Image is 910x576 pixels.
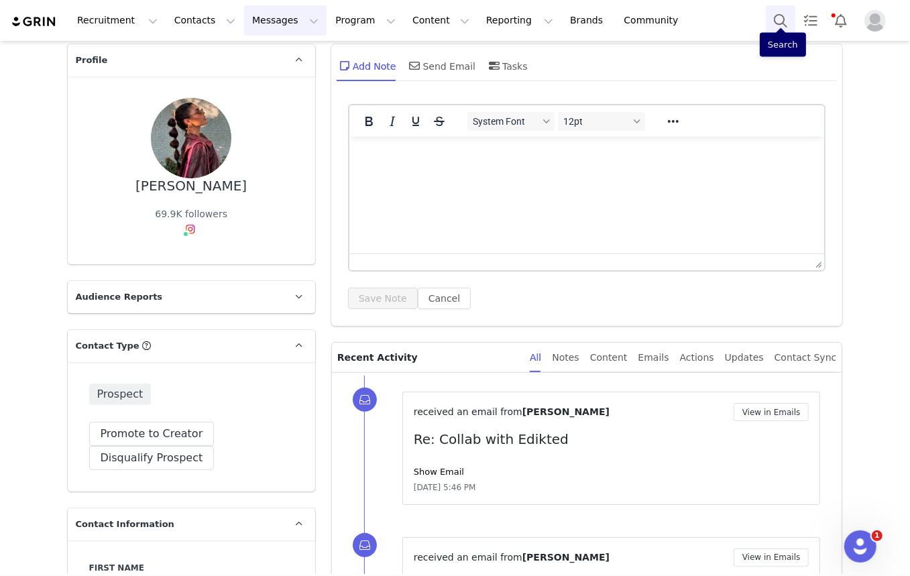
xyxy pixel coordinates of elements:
button: Reporting [478,5,561,36]
button: Bold [357,112,380,131]
div: 69.9K followers [155,207,227,221]
button: Cancel [418,288,471,309]
button: Search [766,5,795,36]
p: Re: Collab with Edikted [414,429,809,449]
span: Profile [76,54,108,67]
button: Underline [404,112,427,131]
button: Reveal or hide additional toolbar items [662,112,685,131]
a: Community [616,5,693,36]
button: Promote to Creator [89,422,215,446]
button: View in Emails [734,403,809,421]
div: [PERSON_NAME] [135,178,247,194]
img: 1f798535-41fd-4066-9c9d-ed7fdabb2cbe.jpg [151,98,231,178]
span: received an email from [414,406,522,417]
span: Prospect [89,384,152,405]
button: Font sizes [558,112,645,131]
div: Content [590,343,628,373]
span: [PERSON_NAME] [522,552,610,563]
button: Contacts [166,5,243,36]
span: received an email from [414,552,522,563]
img: grin logo [11,15,58,28]
p: Recent Activity [337,343,519,372]
span: 12pt [563,116,629,127]
div: Emails [638,343,669,373]
label: First Name [89,562,294,574]
button: Profile [856,10,899,32]
button: Disqualify Prospect [89,446,215,470]
div: Contact Sync [775,343,837,373]
span: System Font [473,116,538,127]
img: placeholder-profile.jpg [864,10,886,32]
button: Program [327,5,404,36]
button: Recruitment [69,5,166,36]
button: Save Note [348,288,418,309]
button: Fonts [467,112,555,131]
span: Audience Reports [76,290,163,304]
button: Italic [381,112,404,131]
div: Add Note [337,50,396,82]
button: Content [404,5,477,36]
span: Contact Type [76,339,139,353]
span: [DATE] 5:46 PM [414,481,476,494]
button: Strikethrough [428,112,451,131]
iframe: Intercom live chat [844,530,876,563]
button: Notifications [826,5,856,36]
a: Brands [562,5,615,36]
a: Show Email [414,467,464,477]
span: 1 [872,530,883,541]
button: View in Emails [734,549,809,567]
span: Contact Information [76,518,174,531]
button: Messages [244,5,327,36]
div: Tasks [486,50,528,82]
div: Notes [552,343,579,373]
div: Updates [725,343,764,373]
a: Tasks [796,5,826,36]
iframe: Rich Text Area [349,137,825,253]
div: Press the Up and Down arrow keys to resize the editor. [810,254,824,270]
div: Send Email [407,50,476,82]
span: [PERSON_NAME] [522,406,610,417]
div: Actions [680,343,714,373]
img: instagram.svg [185,224,196,235]
div: All [530,343,541,373]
